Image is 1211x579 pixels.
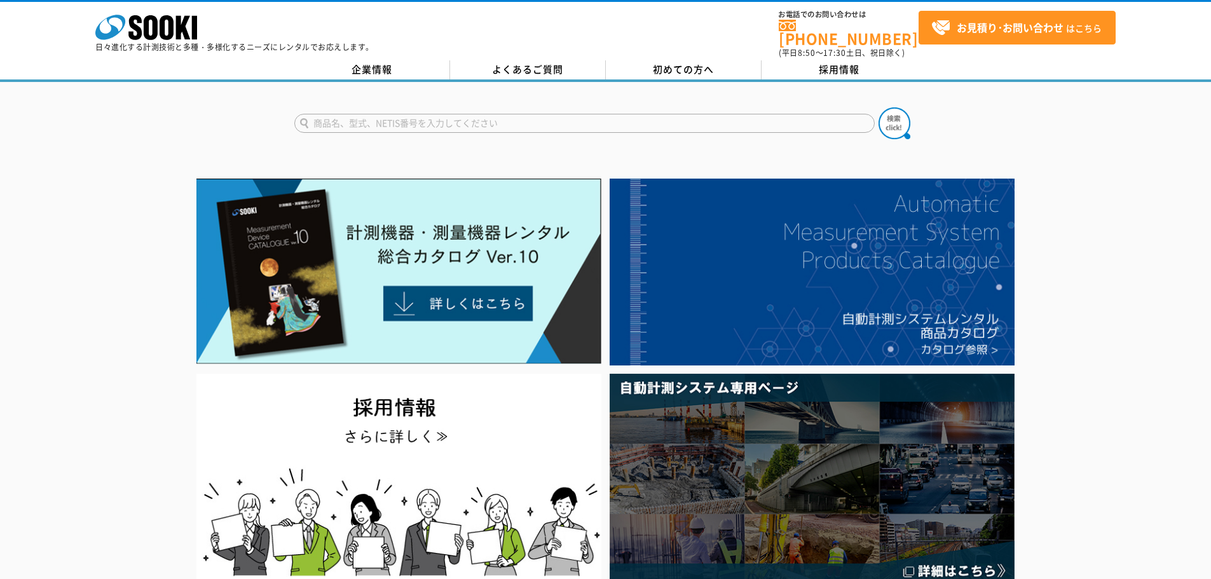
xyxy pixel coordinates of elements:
[606,60,762,79] a: 初めての方へ
[879,107,910,139] img: btn_search.png
[779,20,919,46] a: [PHONE_NUMBER]
[95,43,374,51] p: 日々進化する計測技術と多種・多様化するニーズにレンタルでお応えします。
[957,20,1064,35] strong: お見積り･お問い合わせ
[931,18,1102,37] span: はこちら
[294,60,450,79] a: 企業情報
[919,11,1116,44] a: お見積り･お問い合わせはこちら
[610,179,1015,365] img: 自動計測システムカタログ
[762,60,917,79] a: 採用情報
[653,62,714,76] span: 初めての方へ
[294,114,875,133] input: 商品名、型式、NETIS番号を入力してください
[450,60,606,79] a: よくあるご質問
[798,47,816,58] span: 8:50
[196,179,601,364] img: Catalog Ver10
[823,47,846,58] span: 17:30
[779,11,919,18] span: お電話でのお問い合わせは
[779,47,905,58] span: (平日 ～ 土日、祝日除く)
